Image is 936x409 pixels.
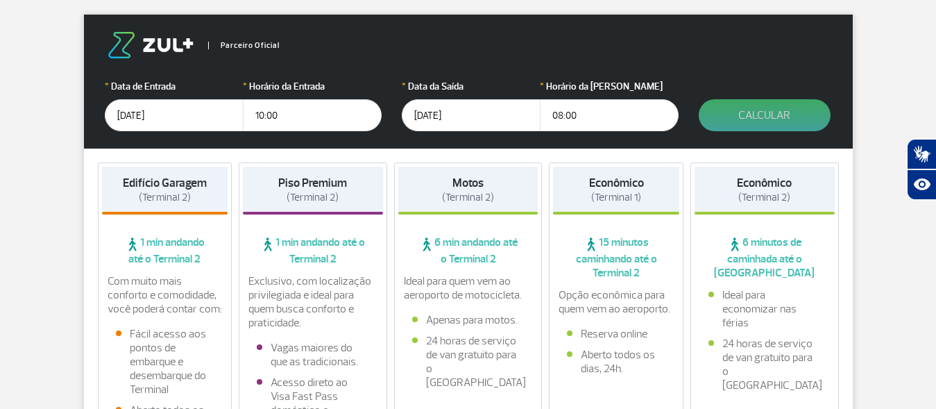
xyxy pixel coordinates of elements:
[452,176,484,190] strong: Motos
[402,79,541,94] label: Data da Saída
[591,191,641,204] span: (Terminal 1)
[398,235,538,266] span: 6 min andando até o Terminal 2
[907,169,936,200] button: Abrir recursos assistivos.
[208,42,280,49] span: Parceiro Oficial
[243,235,383,266] span: 1 min andando até o Terminal 2
[412,334,525,390] li: 24 horas de serviço de van gratuito para o [GEOGRAPHIC_DATA]
[699,99,831,131] button: Calcular
[540,99,679,131] input: hh:mm
[243,79,382,94] label: Horário da Entrada
[402,99,541,131] input: dd/mm/aaaa
[287,191,339,204] span: (Terminal 2)
[559,288,674,316] p: Opção econômica para quem vem ao aeroporto.
[243,99,382,131] input: hh:mm
[907,139,936,169] button: Abrir tradutor de língua de sinais.
[102,235,228,266] span: 1 min andando até o Terminal 2
[708,288,821,330] li: Ideal para economizar nas férias
[738,191,790,204] span: (Terminal 2)
[737,176,792,190] strong: Econômico
[907,139,936,200] div: Plugin de acessibilidade da Hand Talk.
[257,341,369,369] li: Vagas maiores do que as tradicionais.
[139,191,191,204] span: (Terminal 2)
[708,337,821,392] li: 24 horas de serviço de van gratuito para o [GEOGRAPHIC_DATA]
[442,191,494,204] span: (Terminal 2)
[540,79,679,94] label: Horário da [PERSON_NAME]
[695,235,835,280] span: 6 minutos de caminhada até o [GEOGRAPHIC_DATA]
[105,32,196,58] img: logo-zul.png
[116,327,214,397] li: Fácil acesso aos pontos de embarque e desembarque do Terminal
[248,274,377,330] p: Exclusivo, com localização privilegiada e ideal para quem busca conforto e praticidade.
[567,348,665,376] li: Aberto todos os dias, 24h.
[404,274,533,302] p: Ideal para quem vem ao aeroporto de motocicleta.
[108,274,223,316] p: Com muito mais conforto e comodidade, você poderá contar com:
[567,327,665,341] li: Reserva online
[412,313,525,327] li: Apenas para motos.
[105,99,244,131] input: dd/mm/aaaa
[553,235,679,280] span: 15 minutos caminhando até o Terminal 2
[589,176,644,190] strong: Econômico
[278,176,347,190] strong: Piso Premium
[123,176,207,190] strong: Edifício Garagem
[105,79,244,94] label: Data de Entrada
